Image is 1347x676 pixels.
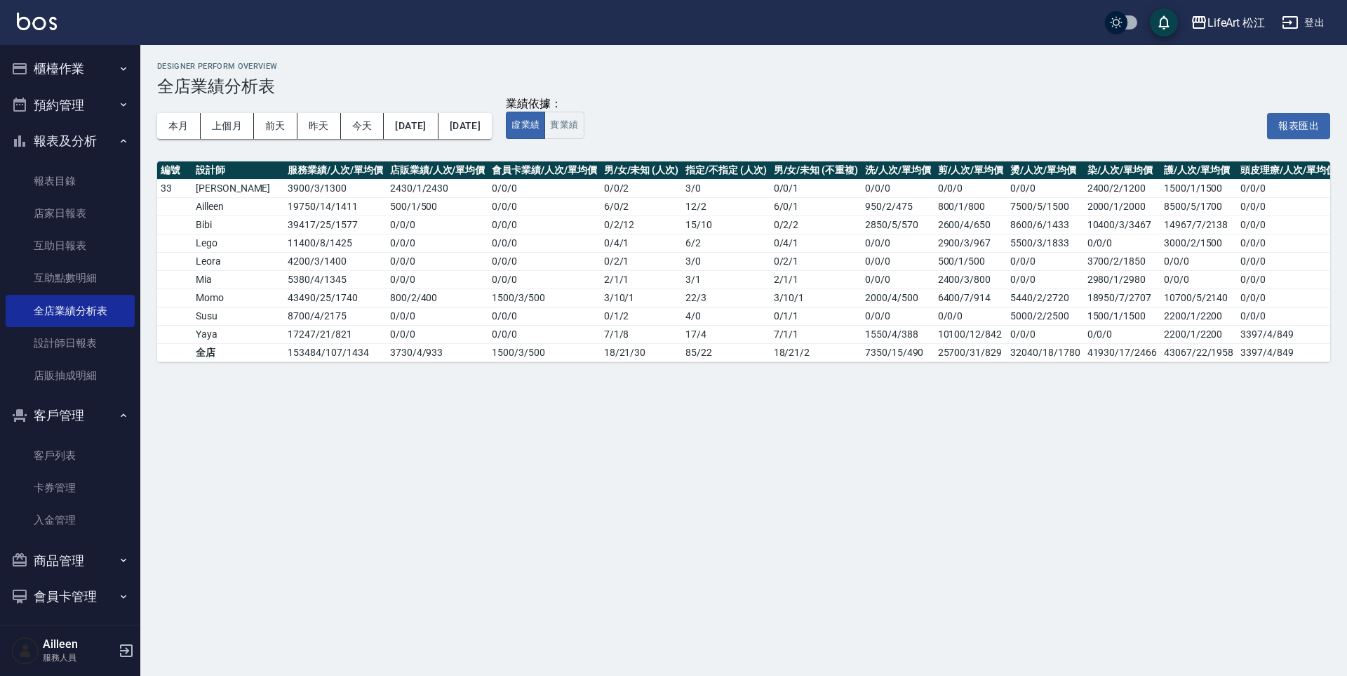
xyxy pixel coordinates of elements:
td: 0/0/0 [1237,234,1339,252]
td: 3 / 1 [682,270,770,289]
td: 0/0/0 [1237,289,1339,307]
td: 0/0/0 [862,307,934,325]
td: 8500/5/1700 [1160,197,1237,216]
td: Leora [192,252,284,270]
button: 會員卡管理 [6,578,135,615]
td: 85 / 22 [682,343,770,362]
td: 6400/7/914 [934,289,1007,307]
td: 2000/4/500 [862,289,934,307]
td: 0/0/0 [1237,179,1339,197]
td: 2850/5/570 [862,216,934,234]
td: 1550/4/388 [862,325,934,343]
table: a dense table [157,161,1339,362]
td: 0/0/0 [1007,270,1083,289]
a: 店販抽成明細 [6,359,135,392]
td: 18 / 21 / 30 [601,343,682,362]
td: 6 / 0 / 1 [770,197,862,216]
td: 0 / 0 / 0 [488,234,600,252]
td: 17 / 4 [682,325,770,343]
th: 護/人次/單均價 [1160,161,1237,180]
td: 10700/5/2140 [1160,289,1237,307]
td: 0/0/0 [934,307,1007,325]
td: 39417 / 25 / 1577 [284,216,386,234]
td: Bibi [192,216,284,234]
td: 18 / 21 / 2 [770,343,862,362]
a: 卡券管理 [6,472,135,504]
td: 0/0/0 [1237,270,1339,289]
td: 22 / 3 [682,289,770,307]
button: 報表及分析 [6,123,135,159]
td: 0 / 0 / 0 [488,252,600,270]
button: 前天 [254,113,297,139]
td: 0 / 0 / 0 [387,307,488,325]
th: 剪/人次/單均價 [934,161,1007,180]
td: 0 / 0 / 0 [488,325,600,343]
td: 3397/4/849 [1237,343,1339,362]
button: LifeArt 松江 [1185,8,1271,37]
td: 2900/3/967 [934,234,1007,252]
button: 櫃檯作業 [6,51,135,87]
td: 3 / 10 / 1 [770,289,862,307]
td: 0 / 1 / 1 [770,307,862,325]
td: 6 / 2 [682,234,770,252]
td: Momo [192,289,284,307]
td: 43067/22/1958 [1160,343,1237,362]
button: 紅利點數設定 [6,615,135,651]
td: 0/0/0 [1237,216,1339,234]
td: 2430 / 1 / 2430 [387,179,488,197]
td: 0 / 0 / 0 [488,270,600,289]
button: 預約管理 [6,87,135,124]
a: 客戶列表 [6,439,135,472]
td: 3730 / 4 / 933 [387,343,488,362]
td: 12 / 2 [682,197,770,216]
th: 燙/人次/單均價 [1007,161,1083,180]
td: 0 / 0 / 0 [488,179,600,197]
td: 0 / 2 / 12 [601,216,682,234]
td: 8700 / 4 / 2175 [284,307,386,325]
td: 7 / 1 / 1 [770,325,862,343]
td: 0/0/0 [1007,179,1083,197]
th: 男/女/未知 (人次) [601,161,682,180]
a: 全店業績分析表 [6,295,135,327]
td: Ailleen [192,197,284,216]
h3: 全店業績分析表 [157,77,1330,96]
button: 登出 [1276,10,1330,36]
a: 互助日報表 [6,230,135,262]
td: Lego [192,234,284,252]
td: 0/0/0 [862,179,934,197]
button: 虛業績 [506,112,545,139]
td: 4200 / 3 / 1400 [284,252,386,270]
td: 1500/1/1500 [1084,307,1160,325]
td: 2600/4/650 [934,216,1007,234]
td: 0 / 0 / 0 [387,270,488,289]
a: 報表目錄 [6,165,135,197]
a: 報表匯出 [1267,118,1330,131]
th: 店販業績/人次/單均價 [387,161,488,180]
th: 男/女/未知 (不重複) [770,161,862,180]
td: 1500 / 3 / 500 [488,289,600,307]
button: 上個月 [201,113,254,139]
button: [DATE] [384,113,438,139]
td: 0/0/0 [1007,325,1083,343]
th: 服務業績/人次/單均價 [284,161,386,180]
a: 互助點數明細 [6,262,135,294]
td: 全店 [192,343,284,362]
td: 0 / 0 / 0 [488,197,600,216]
th: 指定/不指定 (人次) [682,161,770,180]
td: 3 / 10 / 1 [601,289,682,307]
td: 950/2/475 [862,197,934,216]
p: 服務人員 [43,651,114,664]
td: 7500/5/1500 [1007,197,1083,216]
td: 500/1/500 [934,252,1007,270]
td: 0/0/0 [862,252,934,270]
button: 商品管理 [6,543,135,579]
td: 0/0/0 [1237,252,1339,270]
img: Person [11,637,39,665]
td: 3 / 0 [682,179,770,197]
td: 1500 / 3 / 500 [488,343,600,362]
td: 2200/1/2200 [1160,325,1237,343]
td: 0/0/0 [1007,252,1083,270]
th: 頭皮理療/人次/單均價 [1237,161,1339,180]
td: 43490 / 25 / 1740 [284,289,386,307]
button: 報表匯出 [1267,113,1330,139]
